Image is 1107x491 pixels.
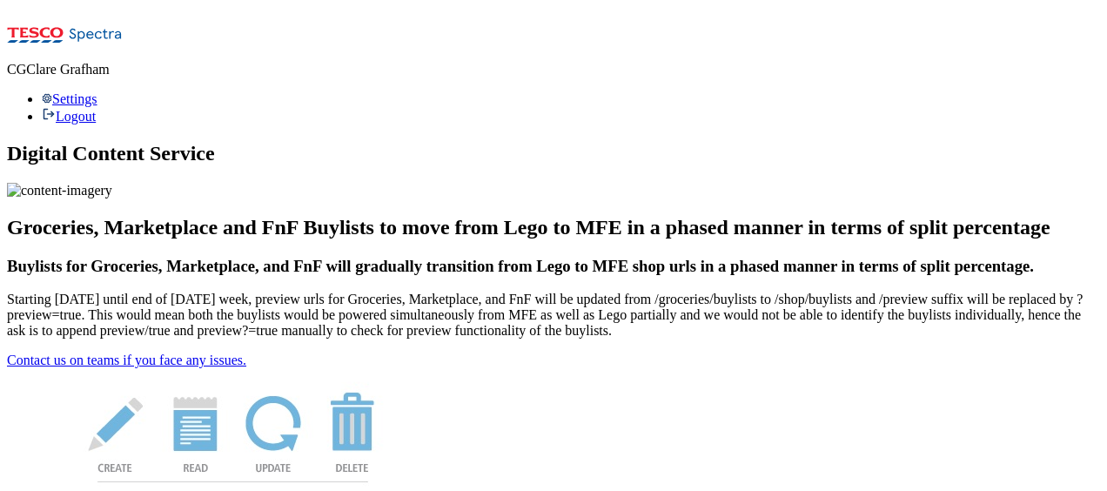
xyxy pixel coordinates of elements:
h1: Digital Content Service [7,142,1100,165]
a: Settings [42,91,97,106]
p: Starting [DATE] until end of [DATE] week, preview urls for Groceries, Marketplace, and FnF will b... [7,292,1100,339]
h3: Buylists for Groceries, Marketplace, and FnF will gradually transition from Lego to MFE shop urls... [7,257,1100,276]
img: content-imagery [7,183,112,198]
h2: Groceries, Marketplace and FnF Buylists to move from Lego to MFE in a phased manner in terms of s... [7,216,1100,239]
span: CG [7,62,26,77]
span: Clare Grafham [26,62,110,77]
a: Logout [42,109,96,124]
a: Contact us on teams if you face any issues. [7,353,246,367]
